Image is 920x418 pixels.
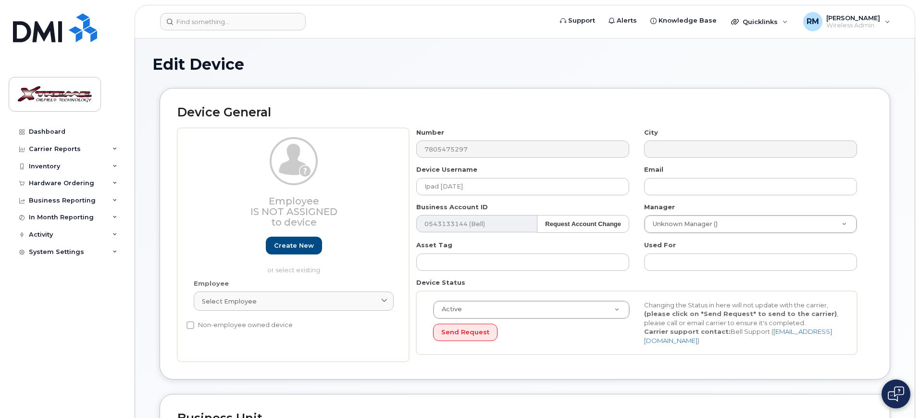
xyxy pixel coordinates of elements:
[644,328,832,344] a: [EMAIL_ADDRESS][DOMAIN_NAME]
[888,386,904,402] img: Open chat
[194,291,394,311] a: Select employee
[177,106,872,119] h2: Device General
[416,128,444,137] label: Number
[194,279,229,288] label: Employee
[271,216,317,228] span: to device
[644,310,837,317] strong: (please click on "Send Request" to send to the carrier)
[202,297,257,306] span: Select employee
[645,215,857,233] a: Unknown Manager ()
[186,319,293,331] label: Non-employee owned device
[644,241,676,250] label: Used For
[644,128,658,137] label: City
[637,301,848,345] div: Changing the Status in here will not update with the carrier, , please call or email carrier to e...
[644,203,675,212] label: Manager
[647,220,718,228] span: Unknown Manager ()
[644,328,731,335] strong: Carrier support contact:
[436,305,462,314] span: Active
[186,321,194,329] input: Non-employee owned device
[416,241,452,250] label: Asset Tag
[266,237,322,254] a: Create new
[433,324,497,342] button: Send Request
[194,196,394,228] h3: Employee
[416,165,477,174] label: Device Username
[416,278,465,287] label: Device Status
[250,206,337,217] span: Is not assigned
[537,215,629,233] button: Request Account Change
[194,266,394,275] p: or select existing
[644,165,663,174] label: Email
[545,220,621,228] strong: Request Account Change
[152,56,897,73] h1: Edit Device
[416,203,488,212] label: Business Account ID
[434,301,629,318] a: Active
